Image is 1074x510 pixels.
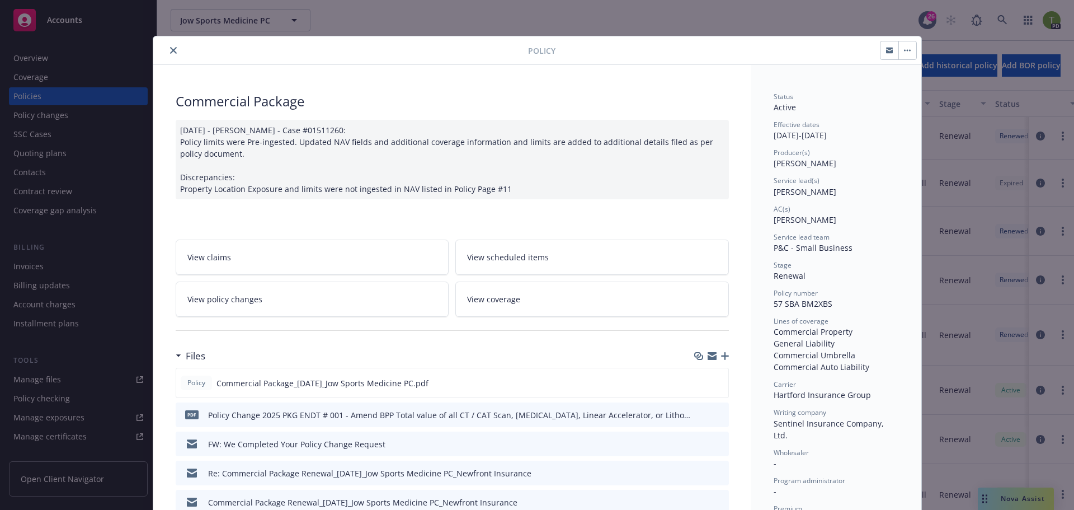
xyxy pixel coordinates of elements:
span: - [774,486,776,497]
a: View scheduled items [455,240,729,275]
button: preview file [714,377,724,389]
span: View coverage [467,293,520,305]
span: pdf [185,410,199,419]
h3: Files [186,349,205,363]
span: Policy number [774,288,818,298]
span: [PERSON_NAME] [774,214,836,225]
button: close [167,44,180,57]
span: Carrier [774,380,796,389]
div: Commercial Property [774,326,899,338]
span: Policy [185,378,208,388]
span: Program administrator [774,476,845,485]
button: preview file [714,438,724,450]
div: Commercial Package Renewal_[DATE]_Jow Sports Medicine PC_Newfront Insurance [208,497,517,508]
div: Commercial Umbrella [774,349,899,361]
span: Writing company [774,408,826,417]
div: Re: Commercial Package Renewal_[DATE]_Jow Sports Medicine PC_Newfront Insurance [208,467,531,479]
span: Status [774,92,793,101]
span: - [774,458,776,469]
span: Commercial Package_[DATE]_Jow Sports Medicine PC.pdf [216,377,428,389]
span: View claims [187,251,231,263]
button: download file [696,377,705,389]
span: Service lead team [774,232,830,242]
span: Service lead(s) [774,176,819,185]
div: Commercial Package [176,92,729,111]
button: preview file [714,467,724,479]
span: P&C - Small Business [774,242,852,253]
span: AC(s) [774,204,790,214]
span: Producer(s) [774,148,810,157]
span: Policy [528,45,555,57]
button: download file [696,467,705,479]
span: View policy changes [187,293,262,305]
span: Effective dates [774,120,819,129]
a: View policy changes [176,282,449,317]
span: Stage [774,260,792,270]
span: Lines of coverage [774,316,828,326]
span: [PERSON_NAME] [774,186,836,197]
button: preview file [714,497,724,508]
span: Wholesaler [774,448,809,457]
div: FW: We Completed Your Policy Change Request [208,438,385,450]
button: preview file [714,409,724,421]
div: Files [176,349,205,363]
span: 57 SBA BM2XBS [774,298,832,309]
div: Commercial Auto Liability [774,361,899,373]
span: View scheduled items [467,251,549,263]
button: download file [696,497,705,508]
span: [PERSON_NAME] [774,158,836,169]
div: [DATE] - [PERSON_NAME] - Case #01511260: Policy limits were Pre-ingested. Updated NAV fields and ... [176,120,729,199]
span: Renewal [774,270,805,281]
span: Sentinel Insurance Company, Ltd. [774,418,886,441]
span: Hartford Insurance Group [774,390,871,400]
a: View coverage [455,282,729,317]
a: View claims [176,240,449,275]
span: Active [774,102,796,113]
div: [DATE] - [DATE] [774,120,899,141]
div: General Liability [774,338,899,349]
div: Policy Change 2025 PKG ENDT # 001 - Amend BPP Total value of all CT / CAT Scan, [MEDICAL_DATA], L... [208,409,692,421]
button: download file [696,438,705,450]
button: download file [696,409,705,421]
